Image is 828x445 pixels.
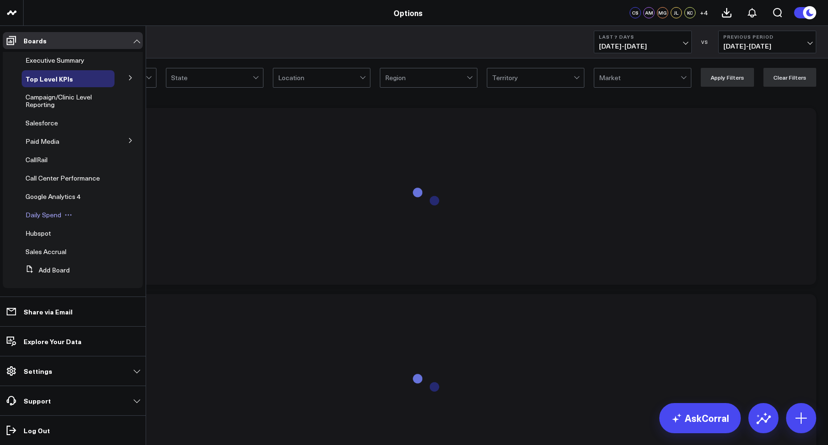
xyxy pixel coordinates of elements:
[763,68,816,87] button: Clear Filters
[599,34,687,40] b: Last 7 Days
[25,210,61,219] span: Daily Spend
[24,367,52,375] p: Settings
[25,118,58,127] span: Salesforce
[25,56,84,65] span: Executive Summary
[698,7,709,18] button: +4
[700,9,708,16] span: + 4
[630,7,641,18] div: CS
[25,93,103,108] a: Campaign/Clinic Level Reporting
[25,248,66,255] a: Sales Accrual
[25,193,81,200] a: Google Analytics 4
[25,173,100,182] span: Call Center Performance
[24,37,47,44] p: Boards
[25,137,59,146] span: Paid Media
[599,42,687,50] span: [DATE] - [DATE]
[25,75,73,82] a: Top Level KPIs
[25,119,58,127] a: Salesforce
[24,427,50,434] p: Log Out
[25,230,51,237] a: Hubspot
[723,34,811,40] b: Previous Period
[684,7,696,18] div: KC
[394,8,423,18] a: Options
[25,138,59,145] a: Paid Media
[25,57,84,64] a: Executive Summary
[643,7,655,18] div: AM
[671,7,682,18] div: JL
[697,39,713,45] div: VS
[25,247,66,256] span: Sales Accrual
[701,68,754,87] button: Apply Filters
[25,92,92,109] span: Campaign/Clinic Level Reporting
[22,262,70,279] button: Add Board
[25,174,100,182] a: Call Center Performance
[24,397,51,404] p: Support
[723,42,811,50] span: [DATE] - [DATE]
[25,211,61,219] a: Daily Spend
[25,74,73,83] span: Top Level KPIs
[25,156,48,164] a: CallRail
[25,155,48,164] span: CallRail
[594,31,692,53] button: Last 7 Days[DATE]-[DATE]
[25,192,81,201] span: Google Analytics 4
[3,422,143,439] a: Log Out
[24,308,73,315] p: Share via Email
[718,31,816,53] button: Previous Period[DATE]-[DATE]
[659,403,741,433] a: AskCorral
[24,338,82,345] p: Explore Your Data
[657,7,668,18] div: MG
